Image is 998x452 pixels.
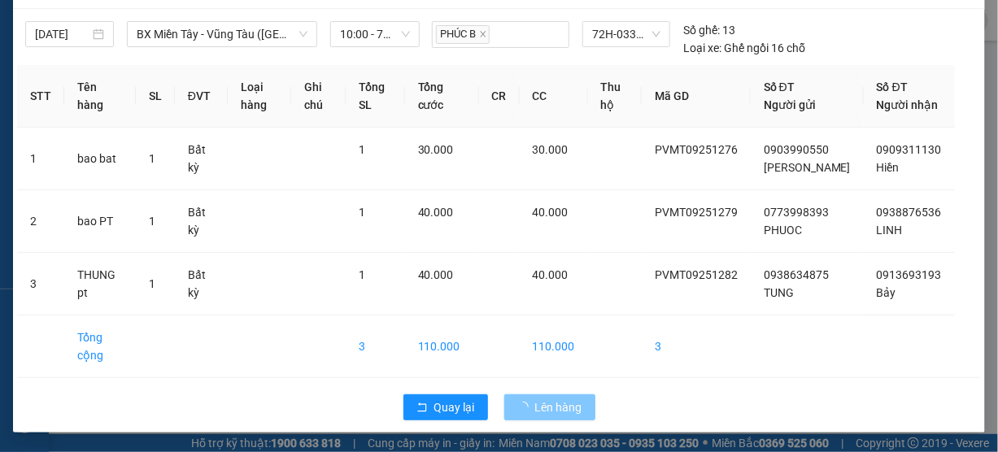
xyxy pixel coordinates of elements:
[764,143,829,156] span: 0903990550
[139,14,279,33] div: Bình Giã
[683,39,805,57] div: Ghế ngồi 16 chỗ
[877,98,939,111] span: Người nhận
[14,15,39,33] span: Gửi:
[64,65,136,128] th: Tên hàng
[764,286,794,299] span: TUNG
[136,65,175,128] th: SL
[403,394,488,420] button: rollbackQuay lại
[175,128,228,190] td: Bất kỳ
[479,65,520,128] th: CR
[175,253,228,315] td: Bất kỳ
[588,65,642,128] th: Thu hộ
[434,398,475,416] span: Quay lại
[535,398,582,416] span: Lên hàng
[64,128,136,190] td: bao bat
[416,402,428,415] span: rollback
[764,268,829,281] span: 0938634875
[418,143,454,156] span: 30.000
[149,277,155,290] span: 1
[137,22,307,46] span: BX Miền Tây - Vũng Tàu (Hàng Hóa)
[479,30,487,38] span: close
[764,206,829,219] span: 0773998393
[877,143,942,156] span: 0909311130
[683,21,720,39] span: Số ghế:
[149,215,155,228] span: 1
[655,268,738,281] span: PVMT09251282
[405,315,479,378] td: 110.000
[642,315,751,378] td: 3
[340,22,409,46] span: 10:00 - 72H-033.08
[877,224,903,237] span: LINH
[64,253,136,315] td: THUNG pt
[359,268,365,281] span: 1
[764,224,802,237] span: PHUOC
[175,65,228,128] th: ĐVT
[405,65,479,128] th: Tổng cước
[291,65,346,128] th: Ghi chú
[517,402,535,413] span: loading
[436,25,490,44] span: PHÚC B
[64,190,136,253] td: bao PT
[64,315,136,378] td: Tổng cộng
[359,143,365,156] span: 1
[764,80,795,93] span: Số ĐT
[533,143,569,156] span: 30.000
[877,286,896,299] span: Bảy
[592,22,660,46] span: 72H-033.08
[14,72,128,95] div: 0707226226
[17,190,64,253] td: 2
[683,39,721,57] span: Loại xe:
[17,128,64,190] td: 1
[877,206,942,219] span: 0938876536
[520,65,588,128] th: CC
[877,161,900,174] span: Hiền
[14,106,279,127] div: Tên hàng: goi tien ( : 1 )
[359,206,365,219] span: 1
[655,143,738,156] span: PVMT09251276
[35,25,89,43] input: 12/09/2025
[14,14,128,53] div: PV Miền Tây
[504,394,595,420] button: Lên hàng
[533,206,569,219] span: 40.000
[418,206,454,219] span: 40.000
[17,253,64,315] td: 3
[520,315,588,378] td: 110.000
[175,190,228,253] td: Bất kỳ
[877,268,942,281] span: 0913693193
[764,161,851,174] span: [PERSON_NAME]
[642,65,751,128] th: Mã GD
[877,80,908,93] span: Số ĐT
[171,105,193,128] span: SL
[139,15,178,33] span: Nhận:
[418,268,454,281] span: 40.000
[149,152,155,165] span: 1
[139,33,279,53] div: [PERSON_NAME]
[533,268,569,281] span: 40.000
[655,206,738,219] span: PVMT09251279
[17,65,64,128] th: STT
[228,65,291,128] th: Loại hàng
[14,53,128,72] div: QUAY VE
[764,98,816,111] span: Người gửi
[346,315,405,378] td: 3
[346,65,405,128] th: Tổng SL
[683,21,735,39] div: 13
[139,53,279,76] div: 0918004222
[299,29,308,39] span: down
